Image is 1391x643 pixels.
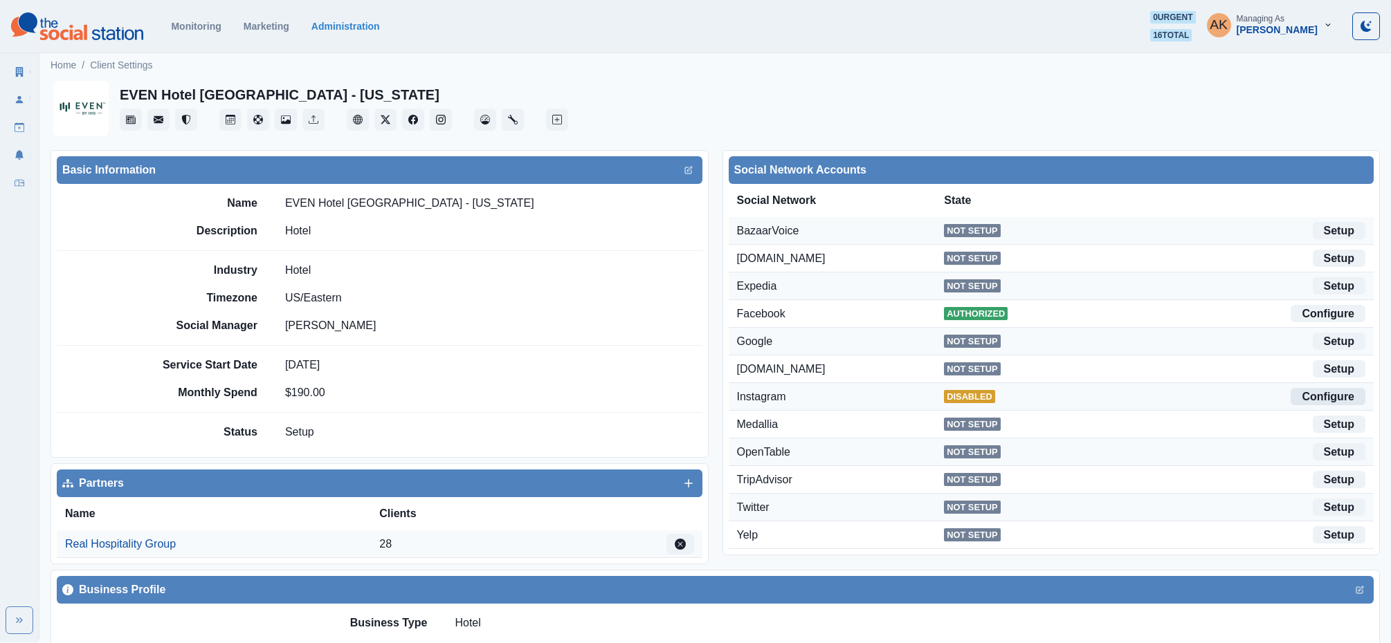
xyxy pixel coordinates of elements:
[944,279,1000,292] span: Not Setup
[171,21,221,32] a: Monitoring
[147,109,170,131] a: Messages
[944,362,1000,375] span: Not Setup
[65,536,176,552] a: Real Hospitality Group
[82,58,84,73] span: /
[62,162,697,178] div: Basic Information
[6,606,33,634] button: Expand
[1313,526,1365,543] a: Setup
[154,196,257,209] h2: Name
[737,499,945,516] div: Twitter
[285,317,376,334] p: [PERSON_NAME]
[285,262,311,279] p: Hotel
[402,109,424,131] button: Facebook
[737,527,945,543] div: Yelp
[8,144,30,166] a: Notifications
[90,58,152,73] a: Client Settings
[120,109,142,131] a: Stream
[737,389,945,405] div: Instagram
[737,192,945,209] div: Social Network
[944,501,1000,514] span: Not Setup
[1313,498,1365,516] a: Setup
[1352,581,1368,598] button: Edit
[154,224,257,237] h2: Description
[379,536,666,552] div: 28
[666,534,694,555] button: Edit
[546,109,568,131] button: Create New Post
[154,291,257,304] h2: Timezone
[944,252,1000,265] span: Not Setup
[737,472,945,488] div: TripAdvisor
[737,416,945,433] div: Medallia
[347,109,369,131] button: Client Website
[737,444,945,460] div: OpenTable
[51,58,153,73] nav: breadcrumb
[944,224,1000,237] span: Not Setup
[285,424,314,440] p: Setup
[1196,11,1344,39] button: Managing As[PERSON_NAME]
[1237,14,1284,24] div: Managing As
[1313,222,1365,239] a: Setup
[944,445,1000,458] span: Not Setup
[1291,388,1365,405] a: Configure
[734,162,1369,178] div: Social Network Accounts
[285,195,534,212] p: EVEN Hotel [GEOGRAPHIC_DATA] - [US_STATE]
[944,473,1000,486] span: Not Setup
[379,505,536,522] div: Clients
[1291,305,1365,322] a: Configure
[8,88,30,111] a: Users
[1210,8,1228,41] div: Alex Kalogeropoulos
[1313,416,1365,433] a: Setup
[154,386,257,399] h2: Monthly Spend
[244,21,289,32] a: Marketing
[53,81,109,136] img: 624535347419521
[680,162,697,178] button: Edit
[374,109,397,131] button: Twitter
[737,278,945,295] div: Expedia
[51,58,76,73] a: Home
[1237,24,1318,36] div: [PERSON_NAME]
[737,223,945,239] div: BazaarVoice
[1313,250,1365,267] a: Setup
[285,357,320,373] p: [DATE]
[944,528,1000,541] span: Not Setup
[1313,277,1365,295] a: Setup
[8,61,30,83] a: Clients
[8,116,30,138] a: Draft Posts
[1150,29,1192,41] span: 16 total
[944,307,1008,320] span: Authorized
[455,615,480,631] p: Hotel
[254,616,427,629] h2: Business Type
[62,581,1368,598] div: Business Profile
[247,109,269,131] button: Content Pool
[285,384,325,401] p: $ 190.00
[154,319,257,332] h2: Social Manager
[120,86,439,103] h2: EVEN Hotel [GEOGRAPHIC_DATA] - [US_STATE]
[1150,11,1195,24] span: 0 urgent
[154,358,257,371] h2: Service Start Date
[311,21,380,32] a: Administration
[302,109,325,131] button: Uploads
[944,192,1154,209] div: State
[1313,443,1365,460] a: Setup
[8,171,30,194] a: Inbox
[285,223,311,239] p: Hotel
[737,333,945,350] div: Google
[1313,333,1365,350] a: Setup
[11,12,143,40] img: logoTextSVG.62801f218bc96a9b266caa72a09eb111.svg
[430,109,452,131] button: Instagram
[502,109,524,131] a: Administration
[737,250,945,267] div: [DOMAIN_NAME]
[1313,471,1365,488] a: Setup
[680,475,697,492] button: Add
[944,390,994,403] span: Disabled
[175,109,197,131] button: Reviews
[62,475,697,492] div: Partners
